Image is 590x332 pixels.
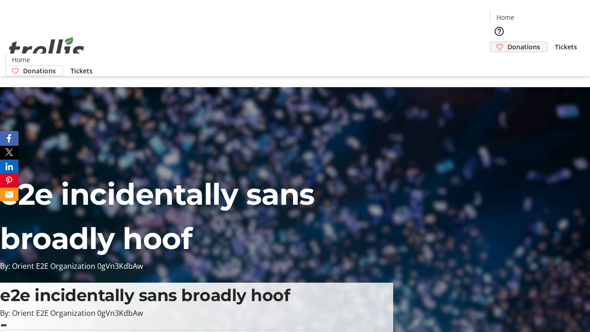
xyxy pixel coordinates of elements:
[6,65,63,76] a: Donations
[12,55,30,65] span: Home
[23,66,56,76] span: Donations
[507,42,540,52] span: Donations
[490,22,508,41] button: Help
[490,52,508,71] button: Cart
[71,66,93,76] span: Tickets
[490,12,520,22] a: Home
[555,42,577,52] span: Tickets
[6,27,88,73] img: Orient E2E Organization 0gVn3KdbAw's Logo
[548,42,584,52] a: Tickets
[496,12,514,22] span: Home
[63,66,100,76] a: Tickets
[490,41,548,52] a: Donations
[6,55,35,65] a: Home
